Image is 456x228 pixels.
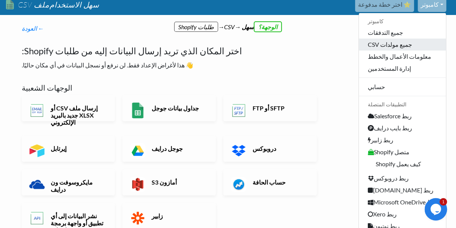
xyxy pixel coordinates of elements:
[373,186,433,194] font: ربط [DOMAIN_NAME]
[373,210,397,218] font: ربط Xero
[29,177,45,192] img: تطبيق Microsoft OneDrive وواجهة برمجة التطبيقات
[231,143,247,159] img: تطبيق Dropbox وواجهة برمجة التطبيقات
[51,179,93,193] font: مايكروسوفت ون درايف
[22,61,193,69] font: 👋 هذا لأغراض الإعداد فقط. لن نرفع أو نسجل البيانات في أي مكان حاليًا.
[374,174,409,182] font: ربط دروبوكس
[22,83,72,92] font: الوجهات الشعبية
[152,179,177,186] font: أمازون S3
[359,184,446,196] a: ربط [DOMAIN_NAME]
[152,145,183,152] font: جوجل درايف
[368,53,431,60] font: معلومات الأعمال والخطط
[359,146,446,158] a: Shopify متصل
[359,81,446,93] a: حسابي
[359,122,446,134] a: ربط بايب درايف
[359,172,446,184] a: ربط دروبوكس
[22,25,44,32] a: ← العودة
[130,177,146,192] img: تطبيق Amazon S3 وواجهة برمجة التطبيقات
[223,95,317,121] a: FTP أو SFTP
[376,160,421,167] font: كيف يعمل Shopify
[368,41,412,48] font: جميع مولدات CSV
[359,39,446,51] a: جميع مولدات CSV
[359,134,446,146] a: ربط زابير
[223,169,317,195] a: حساب الحافة
[223,136,317,162] a: دروبوكس
[368,29,403,36] font: جميع التدفقات
[368,83,385,90] font: حسابي
[253,145,276,152] font: دروبوكس
[231,177,247,192] img: تطبيق AccountEdge وواجهة برمجة التطبيقات
[51,104,98,126] font: إرسال ملف CSV أو XLSX جديد بالبريد الإلكتروني
[359,208,446,220] a: ربط Xero
[359,51,446,63] a: معلومات الأعمال والخطط
[122,95,216,121] a: جداول بيانات جوجل
[421,1,439,8] font: كامبوتر
[374,124,412,131] font: ربط بايب درايف
[22,45,242,56] font: اختر المكان الذي تريد إرسال البيانات إليه من طلبات Shopify:
[373,198,437,206] font: ربط Microsoft OneDrive
[253,179,286,186] font: حساب الحافة
[368,65,411,72] font: إدارة المستخدمين
[22,95,115,121] a: إرسال ملف CSV أو XLSX جديد بالبريد الإلكتروني
[424,198,448,221] iframe: أداة الدردشة
[231,103,247,118] img: تطبيق وواجهة برمجة تطبيقات FTP أو SFTP
[122,169,216,195] a: أمازون S3
[29,103,45,118] img: إرسال ملف CSV أو XLSX جديد بالبريد الإلكتروني باستخدام تطبيق وواجهة برمجة التطبيقات
[359,27,446,39] a: جميع التدفقات
[253,104,284,112] font: FTP أو SFTP
[374,148,409,155] font: Shopify متصل
[358,1,411,8] font: ⭐ اختر خطة مدفوعة
[22,136,115,162] a: إيرتابل
[152,212,163,219] font: زابير
[368,101,406,107] font: التطبيقات المتصلة
[122,136,216,162] a: جوجل درايف
[359,63,446,75] a: إدارة المستخدمين
[130,103,146,118] img: تطبيق Google Sheets وواجهة برمجة التطبيقات
[29,143,45,159] img: تطبيق Airtable وواجهة برمجة التطبيقات
[29,210,45,226] img: نشر البيانات إلى أي تطبيق أو واجهة برمجة التطبيقات (API)
[368,18,384,24] font: كامبوتر
[130,210,146,226] img: تطبيق Zapier وواجهة برمجة التطبيقات
[374,112,412,119] font: ربط Salesforce
[130,143,146,159] img: تطبيق Google Drive وواجهة برمجة التطبيقات
[51,145,66,152] font: إيرتابل
[22,169,115,195] a: مايكروسوفت ون درايف
[359,158,446,172] a: كيف يعمل Shopify
[371,136,393,143] font: ربط زابير
[359,196,446,208] a: ربط Microsoft OneDrive
[152,104,199,112] font: جداول بيانات جوجل
[359,110,446,122] a: ربط Salesforce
